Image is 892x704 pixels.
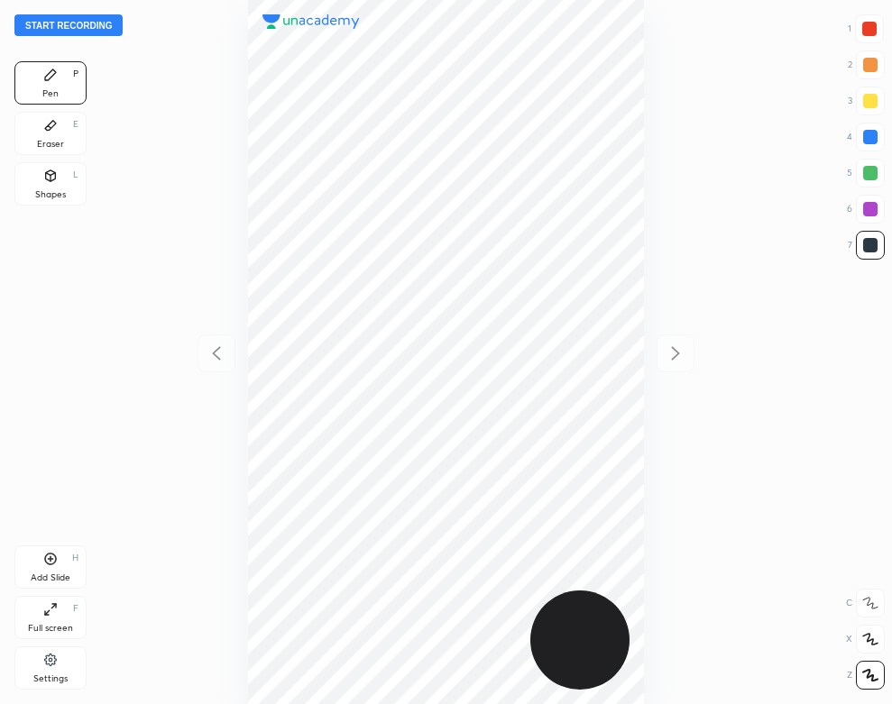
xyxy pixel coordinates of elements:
div: Settings [33,674,68,683]
div: 7 [848,231,885,260]
div: P [73,69,78,78]
div: H [72,553,78,562]
img: logo.38c385cc.svg [262,14,360,29]
div: 1 [848,14,884,43]
div: Full screen [28,624,73,633]
div: 3 [848,87,885,115]
div: 2 [848,50,885,79]
button: Start recording [14,14,123,36]
div: Eraser [37,140,64,149]
div: 6 [847,195,885,224]
div: Z [847,661,885,690]
div: 5 [847,159,885,187]
div: L [73,170,78,179]
div: F [73,604,78,613]
div: E [73,120,78,129]
div: C [846,589,885,617]
div: 4 [847,123,885,151]
div: Shapes [35,190,66,199]
div: Add Slide [31,573,70,582]
div: Pen [42,89,59,98]
div: X [846,625,885,654]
